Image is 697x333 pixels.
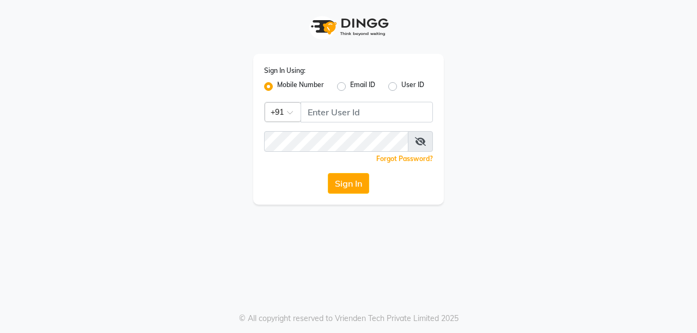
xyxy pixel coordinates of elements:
[350,80,375,93] label: Email ID
[301,102,433,122] input: Username
[264,66,305,76] label: Sign In Using:
[328,173,369,194] button: Sign In
[264,131,408,152] input: Username
[305,11,392,43] img: logo1.svg
[401,80,424,93] label: User ID
[376,155,433,163] a: Forgot Password?
[277,80,324,93] label: Mobile Number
